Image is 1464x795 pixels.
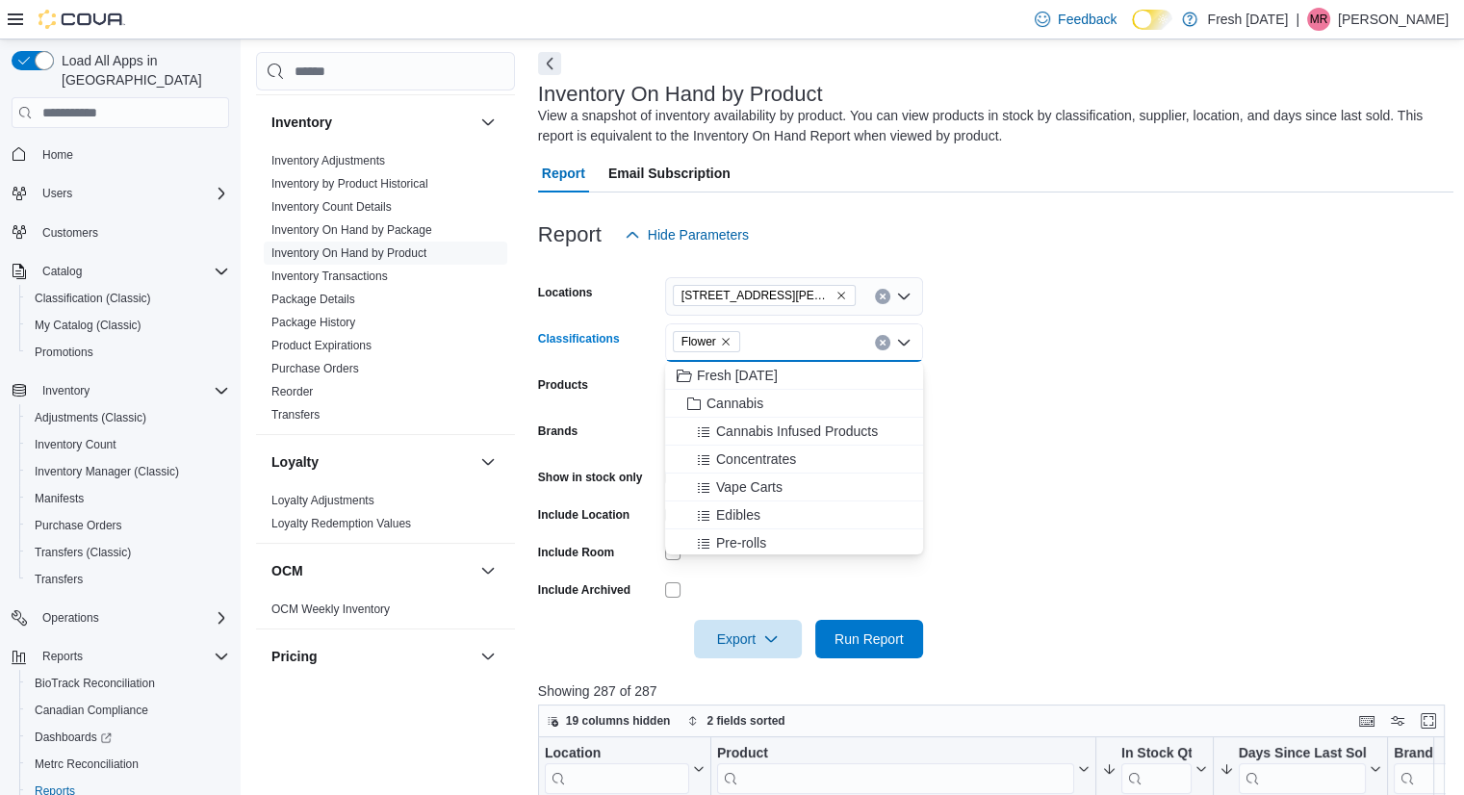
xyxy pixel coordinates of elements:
h3: Report [538,223,602,246]
a: Metrc Reconciliation [27,753,146,776]
span: Product Expirations [271,338,372,353]
span: Edibles [716,505,760,525]
span: Reports [35,645,229,668]
span: Vape Carts [716,477,783,497]
span: Purchase Orders [27,514,229,537]
button: Inventory [271,113,473,132]
button: Canadian Compliance [19,697,237,724]
span: Pre-rolls [716,533,766,552]
span: Canadian Compliance [35,703,148,718]
span: 2 fields sorted [706,713,784,729]
button: Inventory [35,379,97,402]
span: Inventory Count [27,433,229,456]
span: Fresh [DATE] [697,366,778,385]
span: Transfers (Classic) [27,541,229,564]
a: Product Expirations [271,339,372,352]
button: Open list of options [896,289,912,304]
span: Home [35,141,229,166]
a: OCM Weekly Inventory [271,603,390,616]
button: Export [694,620,802,658]
span: Canadian Compliance [27,699,229,722]
button: Loyalty [271,452,473,472]
span: Adjustments (Classic) [35,410,146,425]
div: Inventory [256,149,515,434]
div: Location [545,745,689,763]
button: Operations [4,604,237,631]
button: Run Report [815,620,923,658]
h3: Loyalty [271,452,319,472]
span: My Catalog (Classic) [27,314,229,337]
span: Operations [35,606,229,629]
button: Cannabis [665,390,923,418]
span: Classification (Classic) [35,291,151,306]
button: Fresh [DATE] [665,362,923,390]
button: BioTrack Reconciliation [19,670,237,697]
button: Days Since Last Sold [1219,745,1381,794]
span: 240 E. Linwood Blvd. [673,285,856,306]
span: Dashboards [27,726,229,749]
a: Inventory by Product Historical [271,177,428,191]
h3: Inventory [271,113,332,132]
span: Inventory Count Details [271,199,392,215]
a: Inventory Transactions [271,269,388,283]
a: Transfers [27,568,90,591]
a: Home [35,143,81,167]
button: Classification (Classic) [19,285,237,312]
span: Catalog [35,260,229,283]
button: Edibles [665,501,923,529]
button: Product [717,745,1090,794]
button: Remove Flower from selection in this group [720,336,732,347]
span: OCM Weekly Inventory [271,602,390,617]
span: Inventory On Hand by Product [271,245,426,261]
p: | [1296,8,1299,31]
span: Reports [42,649,83,664]
a: Package History [271,316,355,329]
button: Manifests [19,485,237,512]
button: Users [35,182,80,205]
input: Dark Mode [1132,10,1172,30]
label: Classifications [538,331,620,346]
label: Brands [538,423,578,439]
button: Customers [4,218,237,246]
button: Transfers (Classic) [19,539,237,566]
button: Home [4,140,237,167]
button: My Catalog (Classic) [19,312,237,339]
button: Transfers [19,566,237,593]
a: Loyalty Adjustments [271,494,374,507]
span: MR [1310,8,1328,31]
button: Pricing [271,647,473,666]
span: Users [35,182,229,205]
a: Customers [35,221,106,244]
a: Package Details [271,293,355,306]
span: Loyalty Redemption Values [271,516,411,531]
button: Remove 240 E. Linwood Blvd. from selection in this group [835,290,847,301]
h3: Inventory On Hand by Product [538,83,823,106]
span: Reorder [271,384,313,399]
a: Promotions [27,341,101,364]
span: Inventory On Hand by Package [271,222,432,238]
div: View a snapshot of inventory availability by product. You can view products in stock by classific... [538,106,1445,146]
button: Inventory [4,377,237,404]
span: Email Subscription [608,154,731,192]
span: Classification (Classic) [27,287,229,310]
p: Fresh [DATE] [1207,8,1288,31]
span: Inventory by Product Historical [271,176,428,192]
span: Inventory [42,383,90,398]
span: Flower [681,332,716,351]
button: Catalog [35,260,90,283]
span: Inventory Count [35,437,116,452]
label: Products [538,377,588,393]
div: OCM [256,598,515,628]
span: My Catalog (Classic) [35,318,141,333]
button: OCM [476,559,500,582]
span: Run Report [835,629,904,649]
a: Inventory On Hand by Package [271,223,432,237]
a: Inventory Count [27,433,124,456]
a: Manifests [27,487,91,510]
span: Home [42,147,73,163]
span: Adjustments (Classic) [27,406,229,429]
a: Classification (Classic) [27,287,159,310]
span: BioTrack Reconciliation [35,676,155,691]
span: Cannabis [706,394,763,413]
label: Show in stock only [538,470,643,485]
